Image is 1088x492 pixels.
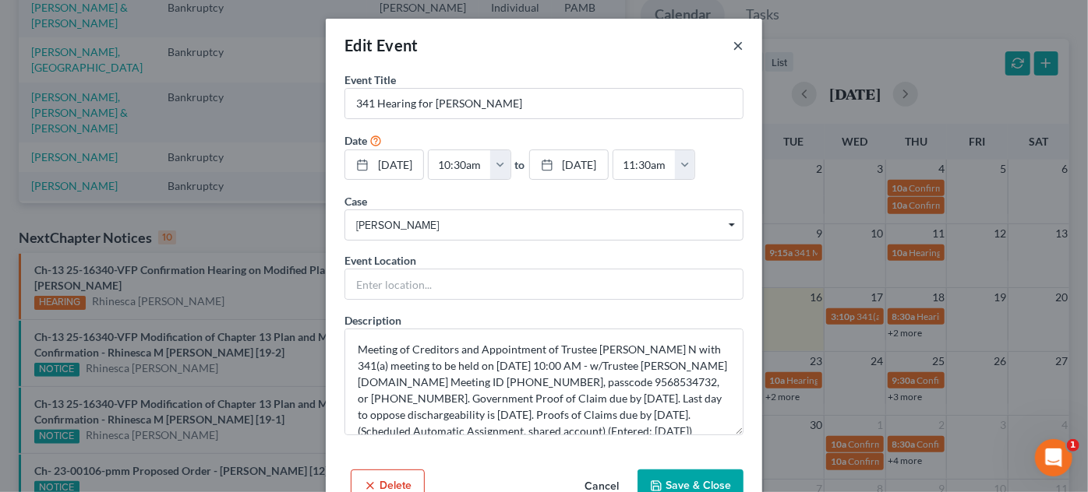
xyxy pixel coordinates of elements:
[344,209,744,241] span: Select box activate
[429,150,491,180] input: -- : --
[345,269,743,299] input: Enter location...
[344,36,419,54] span: Edit Event
[344,193,367,209] label: Case
[356,217,732,234] span: [PERSON_NAME]
[344,73,396,86] span: Event Title
[1035,439,1072,476] iframe: Intercom live chat
[344,132,367,149] label: Date
[530,150,608,180] a: [DATE]
[344,252,416,269] label: Event Location
[733,36,744,54] button: ×
[345,150,423,180] a: [DATE]
[345,89,743,118] input: Enter event name...
[515,156,525,173] label: to
[613,150,676,180] input: -- : --
[344,312,401,329] label: Description
[1067,439,1079,452] span: 1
